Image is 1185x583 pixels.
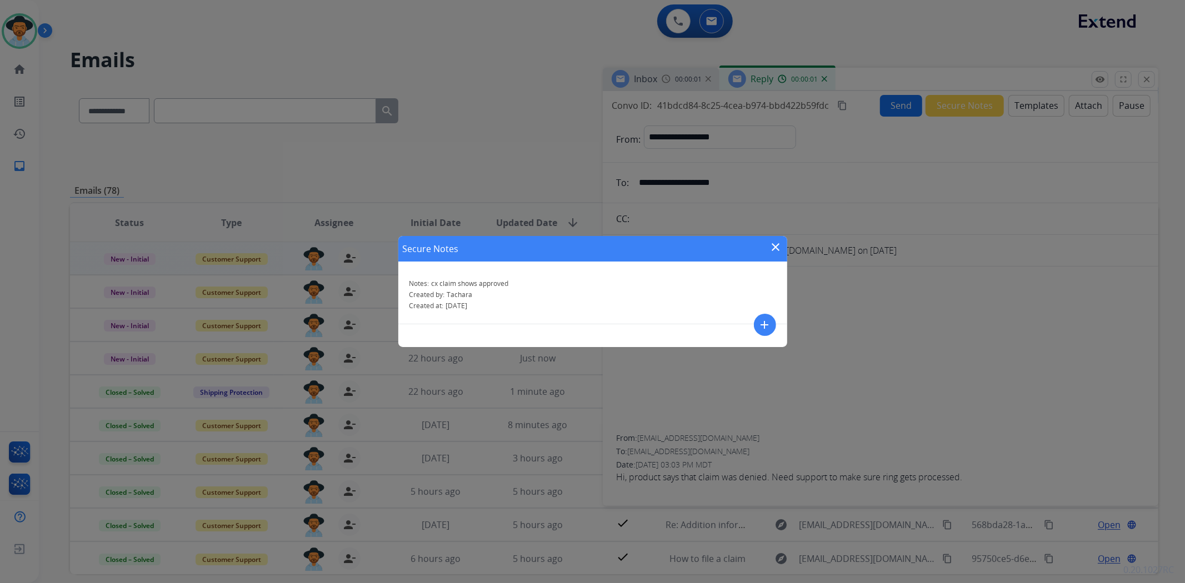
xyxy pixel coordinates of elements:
span: Tachara [447,290,473,299]
h1: Secure Notes [403,242,459,255]
span: [DATE] [446,301,468,310]
mat-icon: close [769,240,783,254]
mat-icon: add [758,318,772,331]
span: cx claim shows approved [432,279,509,288]
span: Created by: [409,290,445,299]
span: Notes: [409,279,429,288]
span: Created at: [409,301,444,310]
p: 0.20.1027RC [1123,563,1174,576]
